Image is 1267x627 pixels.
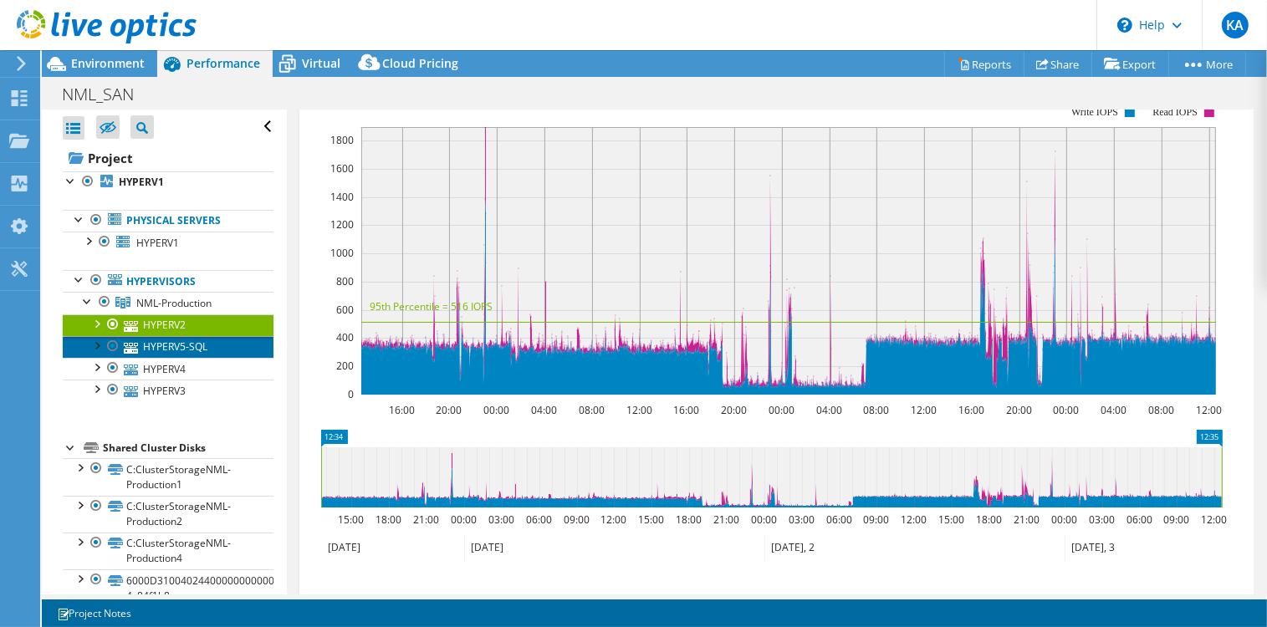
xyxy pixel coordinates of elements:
text: 09:00 [864,512,890,527]
a: Physical Servers [63,210,273,232]
text: 12:00 [601,512,627,527]
text: Read IOPS [1152,106,1198,118]
text: 06:00 [1127,512,1153,527]
text: 1200 [330,217,354,232]
a: HYPERV1 [63,232,273,253]
a: C:ClusterStorageNML-Production2 [63,496,273,533]
text: 09:00 [565,512,590,527]
span: Performance [186,55,260,71]
text: 600 [336,303,354,317]
text: 800 [336,274,354,288]
a: 6000D31004024400000000000000000C-4c84f1b8- [63,569,273,606]
a: HYPERV3 [63,380,273,401]
text: 95th Percentile = 516 IOPS [370,299,493,313]
a: Project [63,145,273,171]
text: 12:00 [1197,403,1223,417]
text: 1800 [330,133,354,147]
text: 00:00 [752,512,778,527]
a: Project Notes [45,603,143,624]
text: 1400 [330,190,354,204]
a: C:ClusterStorageNML-Production1 [63,458,273,495]
a: HYPERV4 [63,358,273,380]
text: 00:00 [484,403,510,417]
text: 00:00 [452,512,478,527]
text: 20:00 [437,403,462,417]
text: Write IOPS [1071,106,1118,118]
text: 04:00 [1101,403,1127,417]
span: HYPERV1 [136,236,179,250]
text: 15:00 [939,512,965,527]
text: 09:00 [1164,512,1190,527]
text: 20:00 [722,403,748,417]
a: C:ClusterStorageNML-Production4 [63,533,273,569]
text: 00:00 [1054,403,1080,417]
text: 0 [348,387,354,401]
text: 06:00 [827,512,853,527]
text: 15:00 [339,512,365,527]
text: 16:00 [959,403,985,417]
text: 18:00 [677,512,702,527]
text: 12:00 [912,403,937,417]
a: Export [1091,51,1169,77]
text: 21:00 [414,512,440,527]
text: 18:00 [977,512,1003,527]
a: Share [1024,51,1092,77]
text: 12:00 [902,512,927,527]
text: 20:00 [1007,403,1033,417]
text: 00:00 [769,403,795,417]
a: Hypervisors [63,270,273,292]
text: 00:00 [1052,512,1078,527]
text: 04:00 [817,403,843,417]
text: 18:00 [376,512,402,527]
text: 1000 [330,246,354,260]
text: 15:00 [639,512,665,527]
text: 12:00 [627,403,653,417]
text: 400 [336,330,354,344]
text: 16:00 [674,403,700,417]
span: NML-Production [136,296,212,310]
text: 21:00 [714,512,740,527]
div: Shared Cluster Disks [103,438,273,458]
text: 16:00 [390,403,416,417]
text: 03:00 [1090,512,1116,527]
a: HYPERV5-SQL [63,336,273,358]
span: Environment [71,55,145,71]
text: 06:00 [527,512,553,527]
svg: \n [1117,18,1132,33]
span: Cloud Pricing [382,55,458,71]
text: 12:00 [1202,512,1228,527]
text: 08:00 [864,403,890,417]
text: 21:00 [1014,512,1040,527]
text: 03:00 [489,512,515,527]
span: KA [1222,12,1249,38]
a: HYPERV2 [63,314,273,336]
a: NML-Production [63,292,273,313]
text: 08:00 [580,403,605,417]
a: More [1168,51,1246,77]
span: Virtual [302,55,340,71]
text: 08:00 [1149,403,1175,417]
b: HYPERV1 [119,175,164,189]
text: 04:00 [532,403,558,417]
text: 200 [336,359,354,373]
text: 03:00 [789,512,815,527]
a: Reports [944,51,1024,77]
h1: NML_SAN [54,85,160,104]
text: 1600 [330,161,354,176]
a: HYPERV1 [63,171,273,193]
